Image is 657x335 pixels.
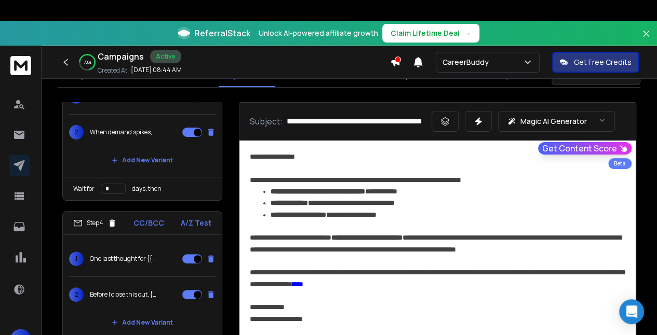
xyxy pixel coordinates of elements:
p: CareerBuddy [443,57,493,67]
button: Magic AI Generator [498,111,615,132]
p: Get Free Credits [574,57,632,67]
button: Get Content Score [538,142,632,155]
button: Get Free Credits [552,52,639,73]
p: [DATE] 08:44 AM [131,66,182,74]
span: 2 [69,125,84,139]
span: 1 [69,252,84,266]
p: CC/BCC [133,218,164,228]
div: Open Intercom Messenger [619,299,644,324]
div: Active [150,50,181,63]
p: Unlock AI-powered affiliate growth [259,28,378,38]
span: ReferralStack [194,27,250,39]
span: 2 [69,287,84,302]
p: Magic AI Generator [520,116,587,127]
p: When demand spikes, does {{companyName}} have the people to deliver? [90,128,156,136]
p: Created At: [98,66,129,75]
span: → [464,28,471,38]
p: Subject: [250,115,283,128]
div: Beta [608,158,632,169]
p: Wait for [73,185,95,193]
p: Before I close this out, {{firstName}}… [90,290,156,299]
div: Step 4 [73,218,117,228]
h1: Campaigns [98,50,144,63]
button: Add New Variant [103,150,181,171]
button: Close banner [639,27,653,52]
p: One last thought for {{companyName}}, {{firstName}} [90,255,156,263]
p: 70 % [84,59,91,65]
button: Add New Variant [103,312,181,333]
p: days, then [132,185,162,193]
li: Step3CC/BCCA/Z Test1Scaling staff up (and down) without the payroll burden2When demand spikes, do... [62,49,222,201]
p: A/Z Test [181,218,211,228]
button: Claim Lifetime Deal→ [382,24,479,43]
